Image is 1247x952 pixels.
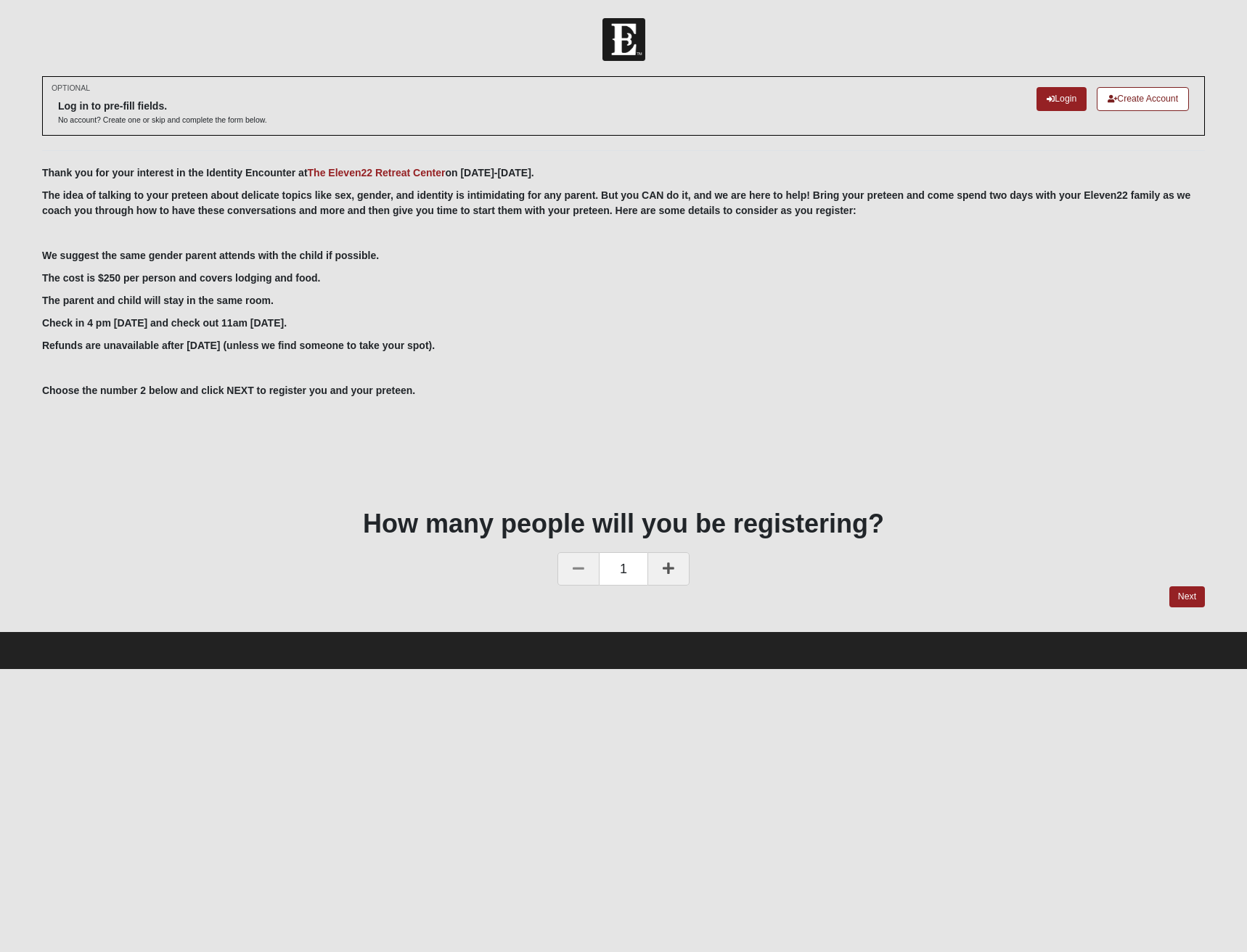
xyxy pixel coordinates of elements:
[1037,87,1087,111] a: Login
[42,295,274,306] b: The parent and child will stay in the same room.
[42,508,1205,539] h1: How many people will you be registering?
[58,100,267,112] h6: Log in to pre-fill fields.
[42,189,1190,216] b: The idea of talking to your preteen about delicate topics like sex, gender, and identity is intim...
[42,340,435,351] b: Refunds are unavailable after [DATE] (unless we find someone to take your spot).
[42,167,534,178] b: Thank you for your interest in the Identity Encounter at on [DATE]-[DATE].
[42,250,379,261] b: We suggest the same gender parent attends with the child if possible.
[602,18,645,61] img: Church of Eleven22 Logo
[308,167,446,178] a: The Eleven22 Retreat Center
[1097,87,1189,111] a: Create Account
[42,317,287,329] b: Check in 4 pm [DATE] and check out 11am [DATE].
[52,83,90,94] small: OPTIONAL
[1169,586,1205,607] a: Next
[42,385,415,396] b: Choose the number 2 below and click NEXT to register you and your preteen.
[58,115,267,126] p: No account? Create one or skip and complete the form below.
[600,552,647,586] span: 1
[42,272,321,284] b: The cost is $250 per person and covers lodging and food.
